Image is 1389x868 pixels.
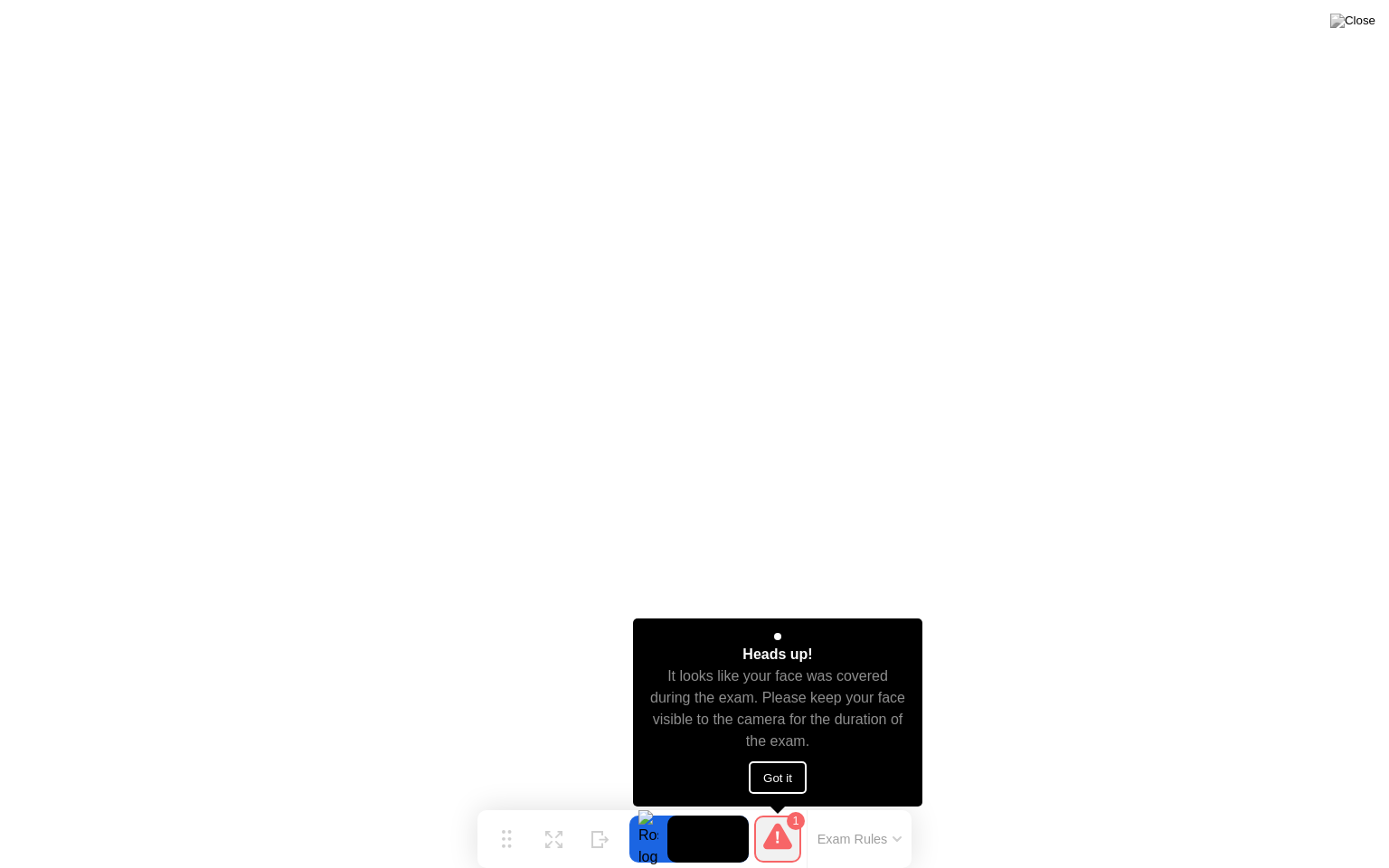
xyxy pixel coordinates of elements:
[742,644,812,665] div: Heads up!
[812,831,908,847] button: Exam Rules
[749,761,807,794] button: Got it
[1330,14,1375,28] img: Close
[649,665,907,752] div: It looks like your face was covered during the exam. Please keep your face visible to the camera ...
[787,812,805,830] div: 1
